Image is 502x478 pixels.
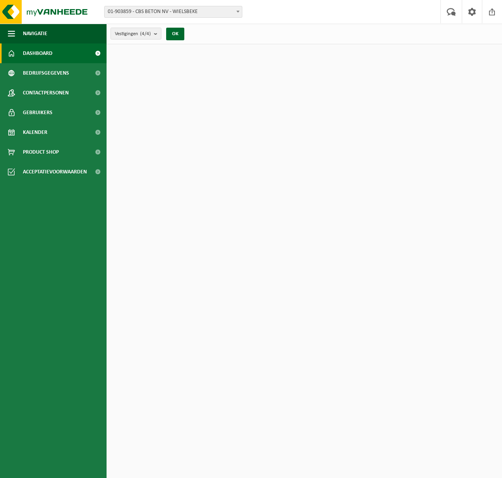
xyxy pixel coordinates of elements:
span: Contactpersonen [23,83,69,103]
button: OK [166,28,184,40]
span: Kalender [23,122,47,142]
span: 01-903859 - CBS BETON NV - WIELSBEKE [105,6,242,17]
span: Vestigingen [115,28,151,40]
span: Product Shop [23,142,59,162]
span: 01-903859 - CBS BETON NV - WIELSBEKE [104,6,242,18]
span: Navigatie [23,24,47,43]
span: Bedrijfsgegevens [23,63,69,83]
span: Dashboard [23,43,52,63]
span: Gebruikers [23,103,52,122]
span: Acceptatievoorwaarden [23,162,87,182]
count: (4/4) [140,31,151,36]
button: Vestigingen(4/4) [111,28,161,40]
